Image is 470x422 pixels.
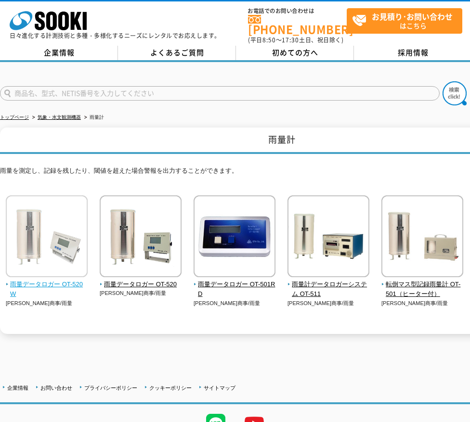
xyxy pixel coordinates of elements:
span: 初めての方へ [272,47,318,58]
a: お問い合わせ [40,385,72,391]
a: 雨量計データロガーシステム OT-511 [287,270,370,299]
span: はこちら [352,9,462,33]
a: クッキーポリシー [149,385,192,391]
li: 雨量計 [82,113,104,123]
a: サイトマップ [204,385,235,391]
p: [PERSON_NAME]商事/雨量 [381,299,464,307]
img: 雨量データロガー OT-501RD [194,195,275,280]
span: 17:30 [282,36,299,44]
img: 転倒マス型記録雨量計 OT-501（ヒーター付） [381,195,463,280]
img: 雨量データロガー OT-520 [100,195,182,280]
p: [PERSON_NAME]商事/雨量 [6,299,88,307]
span: お電話でのお問い合わせは [248,8,347,14]
a: 雨量データロガー OT-520 [100,270,182,290]
span: (平日 ～ 土日、祝日除く) [248,36,343,44]
a: 転倒マス型記録雨量計 OT-501（ヒーター付） [381,270,464,299]
a: 気象・水文観測機器 [38,115,81,120]
span: 雨量データロガー OT-501RD [194,280,276,300]
a: [PHONE_NUMBER] [248,15,347,35]
a: 雨量データロガー OT-520W [6,270,88,299]
a: 企業情報 [7,385,28,391]
a: 雨量データロガー OT-501RD [194,270,276,299]
span: 雨量データロガー OT-520 [100,280,182,290]
a: 初めての方へ [236,46,354,60]
span: 雨量データロガー OT-520W [6,280,88,300]
img: 雨量計データロガーシステム OT-511 [287,195,369,280]
span: 転倒マス型記録雨量計 OT-501（ヒーター付） [381,280,464,300]
a: お見積り･お問い合わせはこちら [347,8,462,34]
p: [PERSON_NAME]商事/雨量 [194,299,276,307]
p: 日々進化する計測技術と多種・多様化するニーズにレンタルでお応えします。 [10,33,221,38]
img: 雨量データロガー OT-520W [6,195,88,280]
a: プライバシーポリシー [84,385,137,391]
strong: お見積り･お問い合わせ [372,11,453,22]
a: よくあるご質問 [118,46,236,60]
img: btn_search.png [443,81,467,105]
p: [PERSON_NAME]商事/雨量 [100,289,182,297]
span: 雨量計データロガーシステム OT-511 [287,280,370,300]
p: [PERSON_NAME]商事/雨量 [287,299,370,307]
span: 8:50 [262,36,276,44]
